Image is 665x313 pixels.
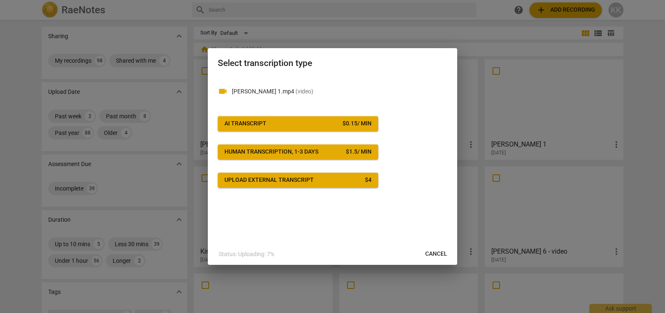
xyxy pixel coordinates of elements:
div: $ 0.15 / min [342,120,372,128]
div: AI Transcript [224,120,266,128]
button: AI Transcript$0.15/ min [218,116,378,131]
p: Lisa Beeler 1.mp4(video) [232,87,447,96]
span: videocam [218,86,228,96]
p: Status: Uploading: 7% [219,250,274,259]
span: ( video ) [296,88,313,95]
h2: Select transcription type [218,58,447,68]
div: $ 1.5 / min [346,148,372,156]
div: Human transcription, 1-3 days [224,148,318,156]
button: Cancel [419,247,454,262]
div: Upload external transcript [224,176,314,184]
span: Cancel [425,250,447,258]
button: Human transcription, 1-3 days$1.5/ min [218,144,378,159]
div: $ 4 [365,176,372,184]
button: Upload external transcript$4 [218,173,378,188]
